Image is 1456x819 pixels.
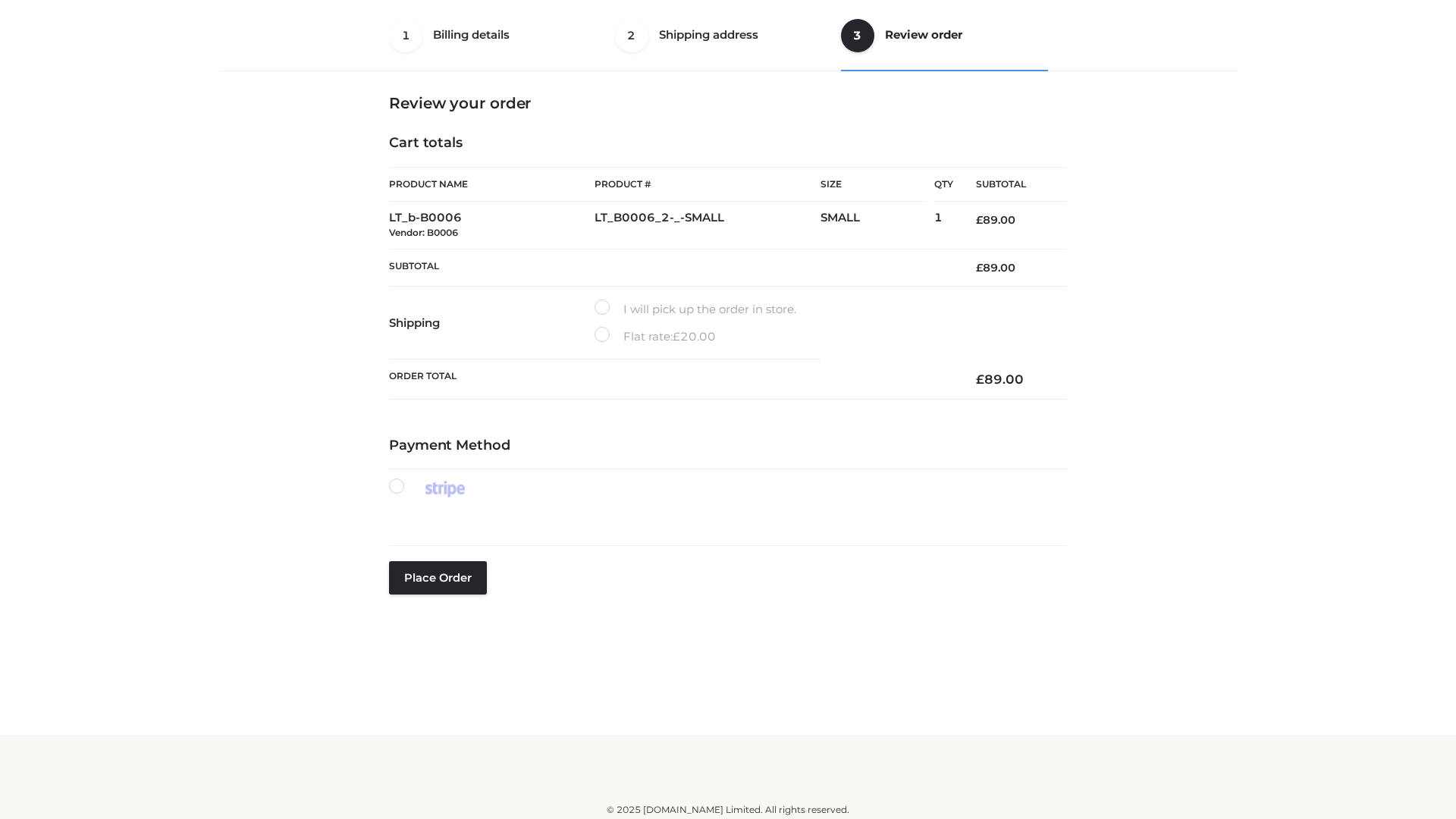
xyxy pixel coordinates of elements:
button: Place order [389,561,487,595]
small: Vendor: B0006 [389,227,458,238]
th: Order Total [389,359,953,400]
th: Size [821,168,927,202]
bdi: 89.00 [976,261,1015,275]
h3: Review your order [389,94,1067,112]
div: © 2025 [DOMAIN_NAME] Limited. All rights reserved. [225,802,1231,817]
td: 1 [934,202,953,249]
th: Qty [934,167,953,202]
bdi: 20.00 [673,329,716,344]
h4: Payment Method [389,438,1067,454]
th: Product Name [389,167,595,202]
bdi: 89.00 [976,213,1015,227]
td: SMALL [821,202,934,249]
bdi: 89.00 [976,372,1024,387]
label: I will pick up the order in store. [595,300,796,319]
th: Subtotal [389,249,953,286]
td: LT_B0006_2-_-SMALL [595,202,821,249]
h4: Cart totals [389,135,1067,152]
td: LT_b-B0006 [389,202,595,249]
th: Product # [595,167,821,202]
span: £ [976,261,983,275]
th: Subtotal [953,168,1067,202]
th: Shipping [389,287,595,359]
span: £ [976,213,983,227]
label: Flat rate: [595,327,716,347]
span: £ [673,329,680,344]
span: £ [976,372,984,387]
